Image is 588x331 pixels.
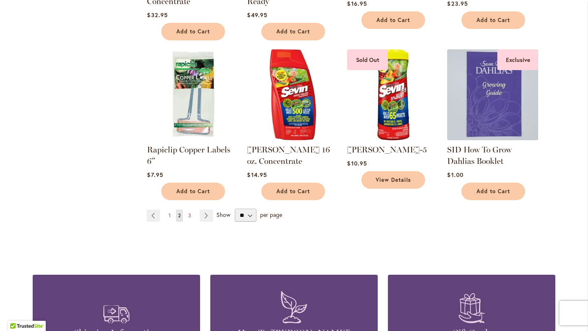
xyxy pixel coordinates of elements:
[347,49,388,70] div: Sold Out
[347,159,367,167] span: $10.95
[261,23,325,40] button: Add to Cart
[276,28,310,35] span: Add to Cart
[261,183,325,200] button: Add to Cart
[361,11,425,29] button: Add to Cart
[169,212,171,218] span: 1
[6,302,29,325] iframe: Launch Accessibility Center
[176,28,210,35] span: Add to Cart
[178,212,181,218] span: 2
[376,177,411,183] span: View Details
[161,183,225,200] button: Add to Cart
[247,145,330,166] a: [PERSON_NAME] 16 oz. Concentrate
[247,171,267,179] span: $14.95
[447,49,538,140] img: Swan Island Dahlias - How to Grow Guide
[247,134,338,142] a: Sevin 16 oz. Concentrate
[260,211,282,218] span: per page
[167,210,173,222] a: 1
[147,134,238,142] a: Rapiclip Copper Labels 6"
[176,188,210,195] span: Add to Cart
[447,134,538,142] a: Swan Island Dahlias - How to Grow Guide Exclusive
[461,11,525,29] button: Add to Cart
[376,17,410,24] span: Add to Cart
[147,145,230,166] a: Rapiclip Copper Labels 6"
[147,49,238,140] img: Rapiclip Copper Labels 6"
[188,212,191,218] span: 3
[247,11,267,19] span: $49.95
[447,145,512,166] a: SID How To Grow Dahlias Booklet
[447,171,463,179] span: $1.00
[276,188,310,195] span: Add to Cart
[186,210,193,222] a: 3
[477,188,510,195] span: Add to Cart
[347,134,438,142] a: Sevin-5 Sold Out
[161,23,225,40] button: Add to Cart
[347,145,427,154] a: [PERSON_NAME]-5
[147,171,163,179] span: $7.95
[247,49,338,140] img: Sevin 16 oz. Concentrate
[461,183,525,200] button: Add to Cart
[216,211,230,218] span: Show
[347,49,438,140] img: Sevin-5
[361,171,425,189] a: View Details
[477,17,510,24] span: Add to Cart
[497,49,538,70] div: Exclusive
[147,11,167,19] span: $32.95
